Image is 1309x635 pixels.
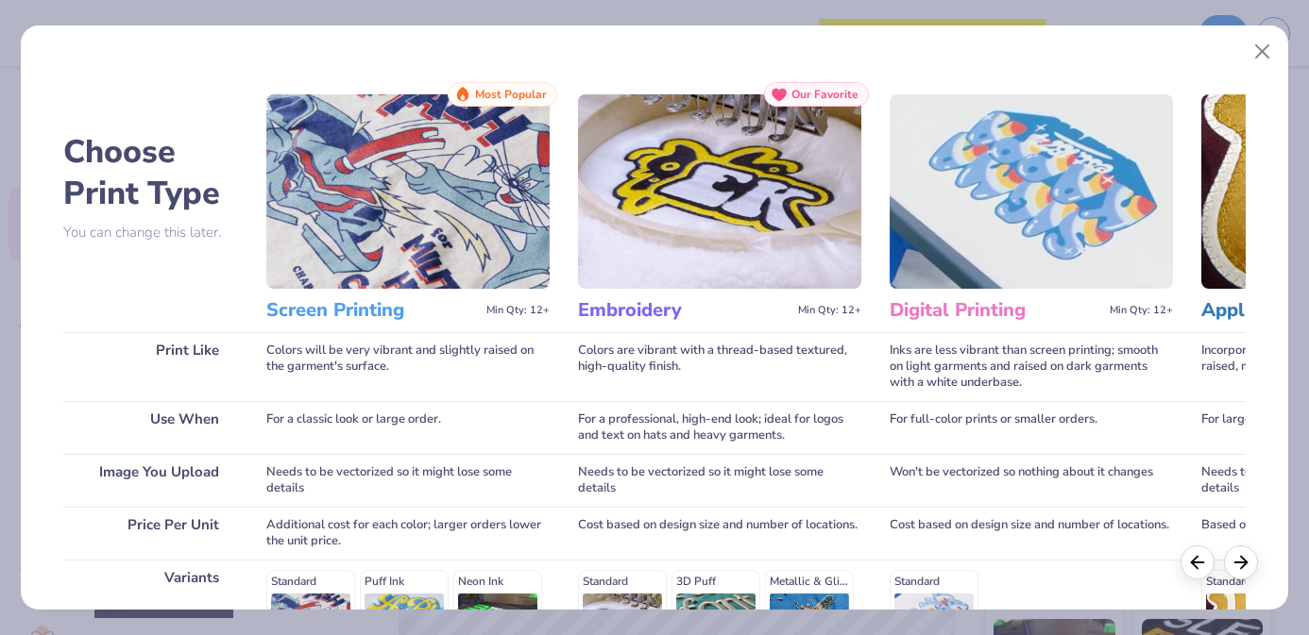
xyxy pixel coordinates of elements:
[63,131,238,214] h2: Choose Print Type
[475,88,547,101] span: Most Popular
[63,401,238,454] div: Use When
[578,94,861,289] img: Embroidery
[266,454,550,507] div: Needs to be vectorized so it might lose some details
[890,401,1173,454] div: For full-color prints or smaller orders.
[1110,304,1173,317] span: Min Qty: 12+
[578,454,861,507] div: Needs to be vectorized so it might lose some details
[266,298,479,323] h3: Screen Printing
[791,88,858,101] span: Our Favorite
[486,304,550,317] span: Min Qty: 12+
[890,507,1173,560] div: Cost based on design size and number of locations.
[890,454,1173,507] div: Won't be vectorized so nothing about it changes
[890,94,1173,289] img: Digital Printing
[890,332,1173,401] div: Inks are less vibrant than screen printing; smooth on light garments and raised on dark garments ...
[578,298,790,323] h3: Embroidery
[798,304,861,317] span: Min Qty: 12+
[1245,34,1281,70] button: Close
[63,454,238,507] div: Image You Upload
[266,332,550,401] div: Colors will be very vibrant and slightly raised on the garment's surface.
[890,298,1102,323] h3: Digital Printing
[266,507,550,560] div: Additional cost for each color; larger orders lower the unit price.
[266,401,550,454] div: For a classic look or large order.
[578,332,861,401] div: Colors are vibrant with a thread-based textured, high-quality finish.
[63,225,238,241] p: You can change this later.
[63,332,238,401] div: Print Like
[578,401,861,454] div: For a professional, high-end look; ideal for logos and text on hats and heavy garments.
[63,507,238,560] div: Price Per Unit
[578,507,861,560] div: Cost based on design size and number of locations.
[266,94,550,289] img: Screen Printing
